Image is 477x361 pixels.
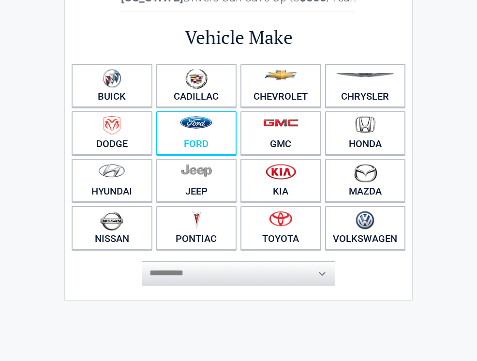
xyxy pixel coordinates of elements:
img: chevrolet [265,70,297,80]
img: toyota [269,211,292,226]
a: Volkswagen [325,206,406,250]
img: honda [355,116,375,133]
img: jeep [181,164,212,177]
a: Mazda [325,159,406,202]
img: pontiac [192,211,201,229]
a: Hyundai [72,159,152,202]
img: nissan [100,211,123,231]
a: Toyota [240,206,321,250]
h2: Vehicle Make [70,25,407,50]
a: GMC [240,111,321,155]
a: Nissan [72,206,152,250]
a: Cadillac [156,64,237,107]
img: volkswagen [356,211,374,230]
img: chrysler [336,73,395,77]
a: Pontiac [156,206,237,250]
img: hyundai [98,164,125,178]
a: Ford [156,111,237,155]
img: gmc [263,119,298,127]
img: kia [266,164,296,180]
a: Chevrolet [240,64,321,107]
a: Buick [72,64,152,107]
img: dodge [104,116,120,135]
a: Jeep [156,159,237,202]
img: cadillac [185,69,208,89]
a: Kia [240,159,321,202]
a: Chrysler [325,64,406,107]
img: ford [180,116,212,129]
img: mazda [353,164,377,182]
a: Dodge [72,111,152,155]
a: Honda [325,111,406,155]
img: buick [103,69,121,88]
